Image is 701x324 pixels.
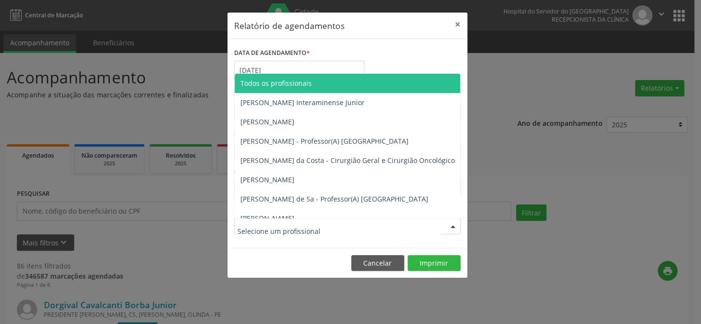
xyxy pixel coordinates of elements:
h5: Relatório de agendamentos [234,19,344,32]
span: [PERSON_NAME] de Sa - Professor(A) [GEOGRAPHIC_DATA] [240,194,428,203]
span: Todos os profissionais [240,79,312,88]
button: Close [448,13,467,36]
label: DATA DE AGENDAMENTO [234,46,310,61]
span: [PERSON_NAME] da Costa - Cirurgião Geral e Cirurgião Oncológico [240,156,455,165]
span: [PERSON_NAME] [240,214,294,223]
button: Cancelar [351,255,404,271]
span: [PERSON_NAME] [240,175,294,184]
input: Selecione uma data ou intervalo [234,61,364,80]
button: Imprimir [408,255,461,271]
input: Selecione um profissional [238,221,441,241]
span: [PERSON_NAME] [240,117,294,126]
span: [PERSON_NAME] Interaminense Junior [240,98,365,107]
span: [PERSON_NAME] - Professor(A) [GEOGRAPHIC_DATA] [240,136,409,146]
